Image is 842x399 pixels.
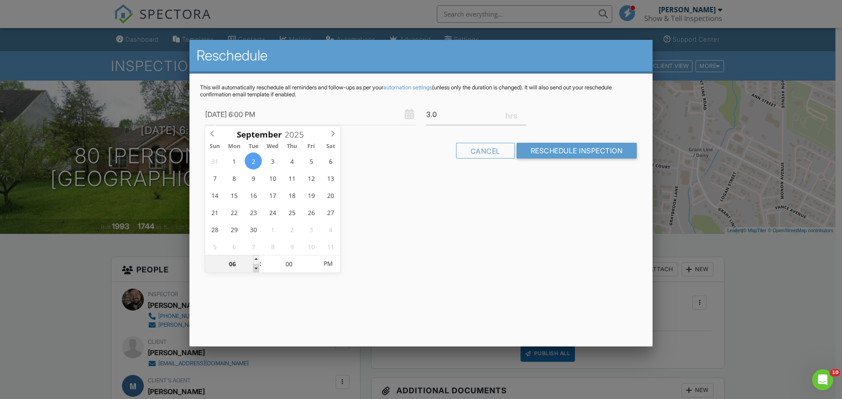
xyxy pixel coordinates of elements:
[206,204,223,221] span: September 21, 2025
[322,187,339,204] span: September 20, 2025
[456,143,515,159] div: Cancel
[322,204,339,221] span: September 27, 2025
[282,129,311,140] input: Scroll to increment
[322,238,339,255] span: October 11, 2025
[322,152,339,169] span: September 6, 2025
[225,152,243,169] span: September 1, 2025
[812,369,833,390] iframe: Intercom live chat
[282,144,302,149] span: Thu
[244,144,263,149] span: Tue
[196,47,646,64] h2: Reschedule
[283,169,300,187] span: September 11, 2025
[225,204,243,221] span: September 22, 2025
[245,204,262,221] span: September 23, 2025
[321,144,340,149] span: Sat
[283,187,300,204] span: September 18, 2025
[225,169,243,187] span: September 8, 2025
[264,152,281,169] span: September 3, 2025
[830,369,840,376] span: 10
[264,187,281,204] span: September 17, 2025
[262,255,316,273] input: Scroll to increment
[264,204,281,221] span: September 24, 2025
[225,144,244,149] span: Mon
[283,204,300,221] span: September 25, 2025
[303,238,320,255] span: October 10, 2025
[206,238,223,255] span: October 5, 2025
[264,169,281,187] span: September 10, 2025
[322,169,339,187] span: September 13, 2025
[245,187,262,204] span: September 16, 2025
[200,84,642,98] p: This will automatically reschedule all reminders and follow-ups as per your (unless only the dura...
[225,187,243,204] span: September 15, 2025
[237,131,282,139] span: Scroll to increment
[206,187,223,204] span: September 14, 2025
[517,143,637,159] input: Reschedule Inspection
[259,255,262,272] span: :
[225,238,243,255] span: October 6, 2025
[283,152,300,169] span: September 4, 2025
[302,144,321,149] span: Fri
[245,152,262,169] span: September 2, 2025
[316,255,340,272] span: Click to toggle
[264,221,281,238] span: October 1, 2025
[225,221,243,238] span: September 29, 2025
[303,152,320,169] span: September 5, 2025
[245,238,262,255] span: October 7, 2025
[206,169,223,187] span: September 7, 2025
[283,238,300,255] span: October 9, 2025
[206,221,223,238] span: September 28, 2025
[205,255,259,273] input: Scroll to increment
[205,144,225,149] span: Sun
[206,152,223,169] span: August 31, 2025
[263,144,282,149] span: Wed
[303,169,320,187] span: September 12, 2025
[264,238,281,255] span: October 8, 2025
[283,221,300,238] span: October 2, 2025
[383,84,432,91] a: automation settings
[303,187,320,204] span: September 19, 2025
[245,169,262,187] span: September 9, 2025
[303,221,320,238] span: October 3, 2025
[322,221,339,238] span: October 4, 2025
[245,221,262,238] span: September 30, 2025
[303,204,320,221] span: September 26, 2025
